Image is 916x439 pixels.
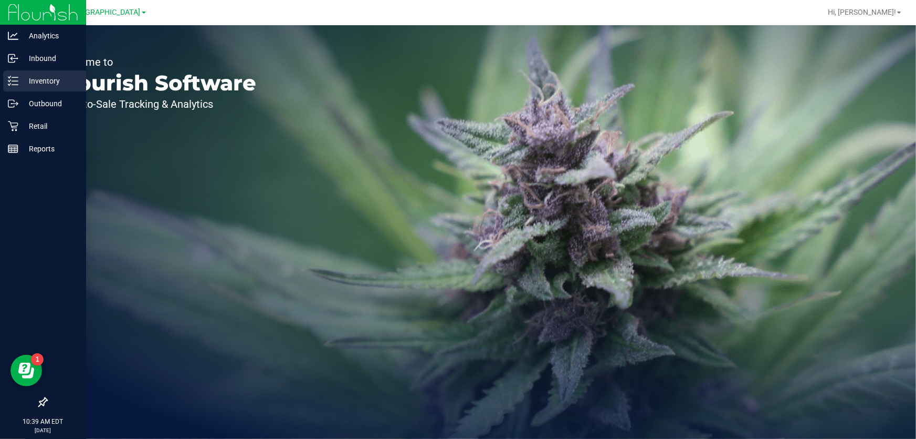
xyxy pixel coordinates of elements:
[18,120,81,132] p: Retail
[18,29,81,42] p: Analytics
[8,121,18,131] inline-svg: Retail
[8,98,18,109] inline-svg: Outbound
[18,75,81,87] p: Inventory
[10,355,42,386] iframe: Resource center
[8,144,18,154] inline-svg: Reports
[5,417,81,426] p: 10:39 AM EDT
[8,76,18,86] inline-svg: Inventory
[18,97,81,110] p: Outbound
[18,52,81,65] p: Inbound
[57,99,256,109] p: Seed-to-Sale Tracking & Analytics
[69,8,141,17] span: [GEOGRAPHIC_DATA]
[8,30,18,41] inline-svg: Analytics
[18,142,81,155] p: Reports
[5,426,81,434] p: [DATE]
[57,73,256,94] p: Flourish Software
[8,53,18,64] inline-svg: Inbound
[828,8,896,16] span: Hi, [PERSON_NAME]!
[31,353,44,366] iframe: Resource center unread badge
[57,57,256,67] p: Welcome to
